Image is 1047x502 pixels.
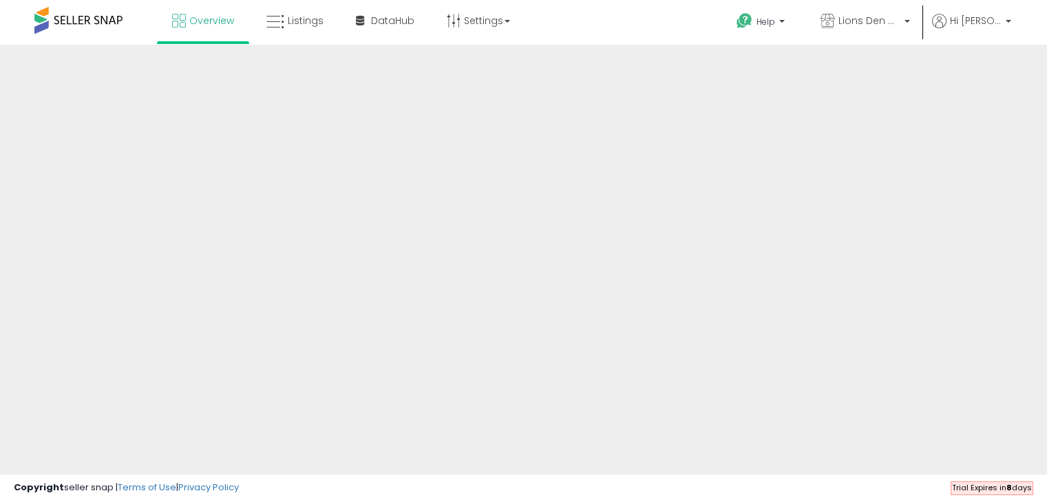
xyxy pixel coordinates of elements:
[757,16,775,28] span: Help
[952,482,1032,493] span: Trial Expires in days
[14,481,64,494] strong: Copyright
[736,12,753,30] i: Get Help
[838,14,900,28] span: Lions Den Distribution
[371,14,414,28] span: DataHub
[14,481,239,494] div: seller snap | |
[189,14,234,28] span: Overview
[950,14,1002,28] span: Hi [PERSON_NAME]
[932,14,1011,45] a: Hi [PERSON_NAME]
[288,14,324,28] span: Listings
[118,481,176,494] a: Terms of Use
[1006,482,1012,493] b: 8
[726,2,799,45] a: Help
[178,481,239,494] a: Privacy Policy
